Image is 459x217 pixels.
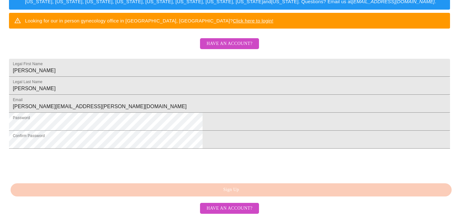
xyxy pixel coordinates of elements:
span: Have an account? [206,40,252,48]
a: Click here to login! [233,18,273,23]
div: Looking for our in person gynecology office in [GEOGRAPHIC_DATA], [GEOGRAPHIC_DATA]? [25,15,273,27]
button: Have an account? [200,38,259,49]
a: Have an account? [198,45,260,51]
iframe: reCAPTCHA [9,152,106,177]
span: Have an account? [206,204,252,213]
button: Have an account? [200,203,259,214]
a: Have an account? [198,205,260,211]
